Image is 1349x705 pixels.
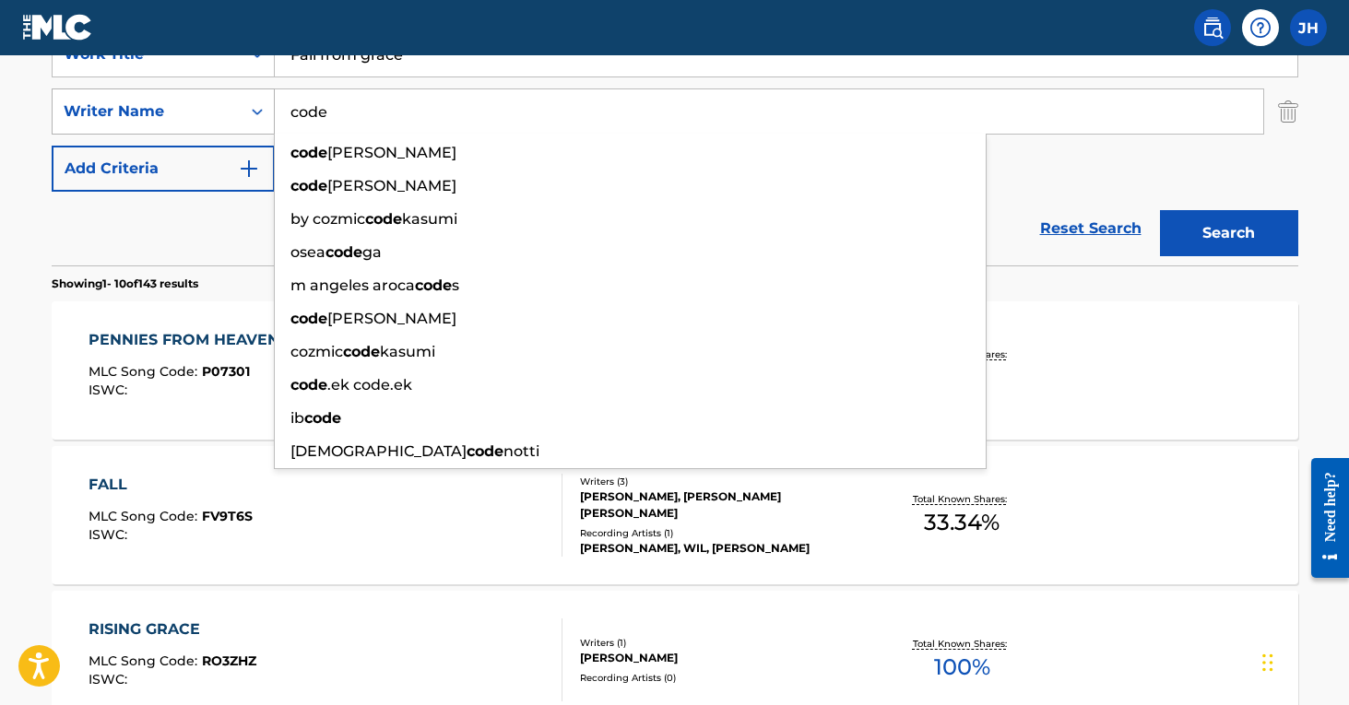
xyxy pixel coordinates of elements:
[1297,442,1349,594] iframe: Resource Center
[343,343,380,360] strong: code
[304,409,341,427] strong: code
[913,492,1012,506] p: Total Known Shares:
[1290,9,1327,46] div: User Menu
[52,276,198,292] p: Showing 1 - 10 of 143 results
[362,243,382,261] span: ga
[327,144,456,161] span: [PERSON_NAME]
[580,526,858,540] div: Recording Artists ( 1 )
[52,301,1298,440] a: PENNIES FROM HEAVENMLC Song Code:P07301ISWC:Writers (3)GREY, [PERSON_NAME], [PERSON_NAME]Recordin...
[52,146,275,192] button: Add Criteria
[580,650,858,666] div: [PERSON_NAME]
[380,343,435,360] span: kasumi
[1262,635,1273,690] div: Drag
[325,243,362,261] strong: code
[327,376,412,394] span: .ek code.ek
[290,442,467,460] span: [DEMOGRAPHIC_DATA]
[580,488,858,522] div: [PERSON_NAME], [PERSON_NAME] [PERSON_NAME]
[402,210,457,228] span: kasumi
[89,474,253,496] div: FALL
[580,671,858,685] div: Recording Artists ( 0 )
[290,276,415,294] span: m angeles aroca
[580,475,858,488] div: Writers ( 3 )
[290,376,327,394] strong: code
[89,618,256,640] div: RISING GRACE
[52,446,1298,584] a: FALLMLC Song Code:FV9T6SISWC:Writers (3)[PERSON_NAME], [PERSON_NAME] [PERSON_NAME]Recording Artis...
[1194,9,1231,46] a: Public Search
[1160,210,1298,256] button: Search
[580,636,858,650] div: Writers ( 1 )
[202,363,250,380] span: P07301
[89,508,202,524] span: MLC Song Code :
[1201,17,1224,39] img: search
[1278,88,1298,135] img: Delete Criterion
[202,652,256,669] span: RO3ZHZ
[89,526,132,543] span: ISWC :
[327,177,456,194] span: [PERSON_NAME]
[913,637,1012,651] p: Total Known Shares:
[1031,208,1151,249] a: Reset Search
[365,210,402,228] strong: code
[934,651,990,684] span: 100 %
[89,329,289,351] div: PENNIES FROM HEAVEN
[467,442,503,460] strong: code
[1242,9,1279,46] div: Help
[290,310,327,327] strong: code
[89,382,132,398] span: ISWC :
[415,276,452,294] strong: code
[327,310,456,327] span: [PERSON_NAME]
[238,158,260,180] img: 9d2ae6d4665cec9f34b9.svg
[22,14,93,41] img: MLC Logo
[202,508,253,524] span: FV9T6S
[290,343,343,360] span: cozmic
[52,31,1298,265] form: Search Form
[503,442,539,460] span: notti
[1257,617,1349,705] iframe: Chat Widget
[290,177,327,194] strong: code
[89,652,202,669] span: MLC Song Code :
[290,243,325,261] span: osea
[452,276,459,294] span: s
[89,363,202,380] span: MLC Song Code :
[924,506,1000,539] span: 33.34 %
[89,671,132,687] span: ISWC :
[1249,17,1272,39] img: help
[290,409,304,427] span: ib
[290,210,365,228] span: by cozmic
[580,540,858,557] div: [PERSON_NAME], WIL, [PERSON_NAME]
[64,100,230,123] div: Writer Name
[290,144,327,161] strong: code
